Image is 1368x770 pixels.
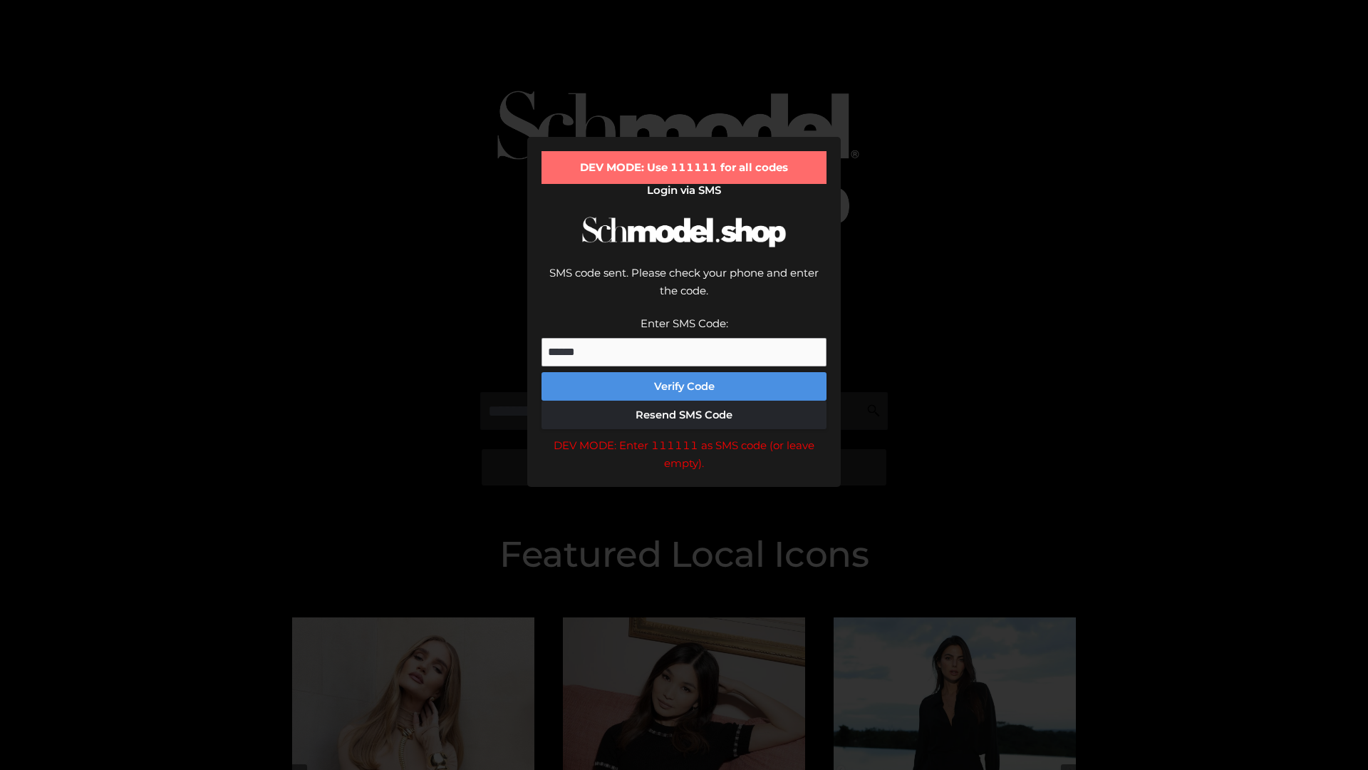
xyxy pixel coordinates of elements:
div: DEV MODE: Use 111111 for all codes [541,151,826,184]
button: Verify Code [541,372,826,401]
label: Enter SMS Code: [641,317,728,330]
img: Schmodel Logo [577,204,791,260]
button: Resend SMS Code [541,401,826,429]
div: DEV MODE: Enter 111111 as SMS code (or leave empty). [541,436,826,473]
div: SMS code sent. Please check your phone and enter the code. [541,264,826,314]
h2: Login via SMS [541,184,826,197]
